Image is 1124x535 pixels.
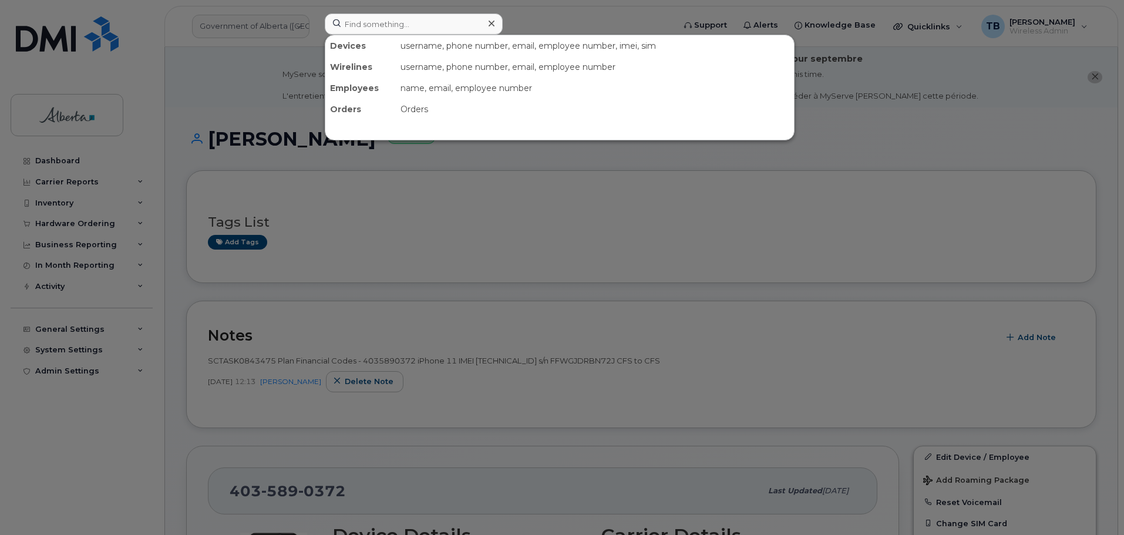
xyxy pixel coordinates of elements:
div: Orders [325,99,396,120]
div: username, phone number, email, employee number [396,56,794,78]
div: Orders [396,99,794,120]
div: username, phone number, email, employee number, imei, sim [396,35,794,56]
div: Devices [325,35,396,56]
div: Employees [325,78,396,99]
div: Wirelines [325,56,396,78]
div: name, email, employee number [396,78,794,99]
